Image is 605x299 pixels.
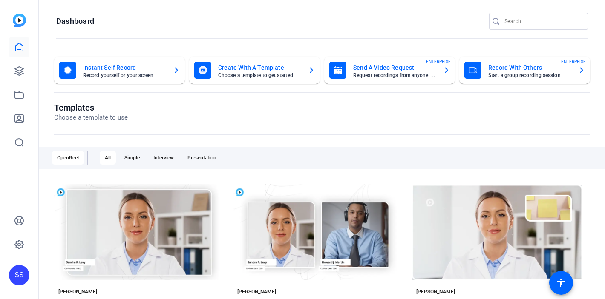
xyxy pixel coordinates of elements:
div: Interview [148,151,179,165]
div: Simple [119,151,145,165]
button: Send A Video RequestRequest recordings from anyone, anywhereENTERPRISE [324,57,455,84]
span: ENTERPRISE [426,58,451,65]
div: All [100,151,116,165]
p: Choose a template to use [54,113,128,122]
h1: Templates [54,103,128,113]
mat-card-subtitle: Record yourself or your screen [83,73,166,78]
mat-card-title: Instant Self Record [83,63,166,73]
h1: Dashboard [56,16,94,26]
mat-icon: accessibility [556,278,566,288]
div: Presentation [182,151,222,165]
mat-card-title: Record With Others [488,63,571,73]
button: Instant Self RecordRecord yourself or your screen [54,57,185,84]
span: ENTERPRISE [561,58,586,65]
mat-card-subtitle: Start a group recording session [488,73,571,78]
div: [PERSON_NAME] [58,288,97,295]
div: [PERSON_NAME] [237,288,276,295]
button: Record With OthersStart a group recording sessionENTERPRISE [459,57,590,84]
img: blue-gradient.svg [13,14,26,27]
button: Create With A TemplateChoose a template to get started [189,57,320,84]
mat-card-subtitle: Request recordings from anyone, anywhere [353,73,436,78]
mat-card-title: Send A Video Request [353,63,436,73]
mat-card-subtitle: Choose a template to get started [218,73,301,78]
div: SS [9,265,29,285]
div: [PERSON_NAME] [416,288,455,295]
div: OpenReel [52,151,84,165]
input: Search [504,16,581,26]
mat-card-title: Create With A Template [218,63,301,73]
